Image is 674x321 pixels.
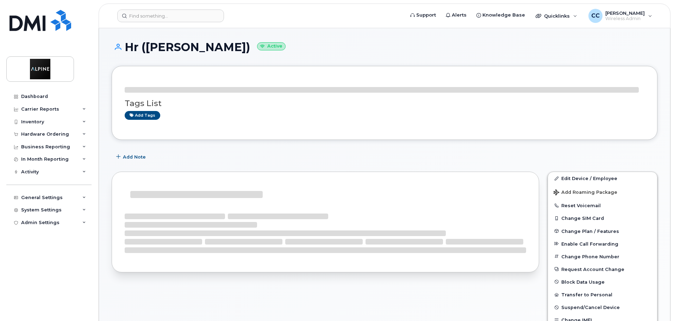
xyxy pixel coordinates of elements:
h3: Tags List [125,99,644,108]
button: Request Account Change [548,263,657,276]
small: Active [257,42,286,50]
h1: Hr ([PERSON_NAME]) [112,41,657,53]
button: Transfer to Personal [548,288,657,301]
button: Enable Call Forwarding [548,237,657,250]
button: Change SIM Card [548,212,657,224]
button: Block Data Usage [548,276,657,288]
button: Add Roaming Package [548,185,657,199]
button: Change Plan / Features [548,225,657,237]
button: Add Note [112,150,152,163]
span: Add Note [123,154,146,160]
span: Enable Call Forwarding [561,241,618,246]
span: Add Roaming Package [554,190,617,196]
a: Add tags [125,111,160,120]
button: Reset Voicemail [548,199,657,212]
button: Suspend/Cancel Device [548,301,657,314]
a: Edit Device / Employee [548,172,657,185]
button: Change Phone Number [548,250,657,263]
span: Change Plan / Features [561,228,619,234]
span: Suspend/Cancel Device [561,305,620,310]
